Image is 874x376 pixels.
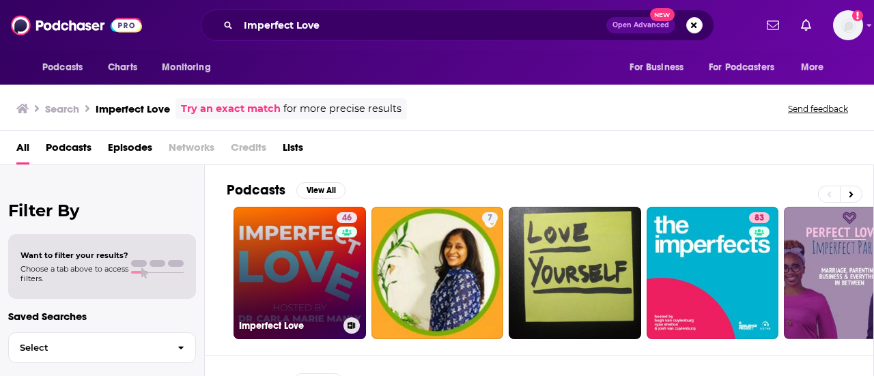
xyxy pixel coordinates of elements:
a: 83 [749,212,770,223]
a: 7 [371,207,504,339]
img: Podchaser - Follow, Share and Rate Podcasts [11,12,142,38]
svg: Add a profile image [852,10,863,21]
span: for more precise results [283,101,401,117]
span: Podcasts [42,58,83,77]
span: Open Advanced [612,22,669,29]
img: User Profile [833,10,863,40]
span: Select [9,343,167,352]
button: View All [296,182,346,199]
button: Select [8,332,196,363]
button: open menu [791,55,841,81]
button: open menu [620,55,701,81]
h3: Search [45,102,79,115]
button: open menu [152,55,228,81]
button: open menu [33,55,100,81]
button: open menu [700,55,794,81]
span: For Business [630,58,683,77]
a: Podcasts [46,136,91,164]
span: Want to filter your results? [20,250,128,260]
span: More [801,58,824,77]
span: 83 [755,212,764,225]
a: All [16,136,29,164]
button: Send feedback [784,103,852,115]
span: Networks [169,136,214,164]
span: Choose a tab above to access filters. [20,264,128,283]
p: Saved Searches [8,310,196,323]
h2: Podcasts [227,182,285,199]
span: Credits [231,136,266,164]
h3: Imperfect Love [96,102,170,115]
span: Monitoring [162,58,210,77]
h3: Imperfect Love [239,320,338,332]
a: Show notifications dropdown [761,14,785,37]
span: 46 [342,212,352,225]
a: 46 [337,212,357,223]
input: Search podcasts, credits, & more... [238,14,606,36]
h2: Filter By [8,201,196,220]
a: PodcastsView All [227,182,346,199]
a: Charts [99,55,145,81]
a: 7 [482,212,498,223]
button: Show profile menu [833,10,863,40]
a: Episodes [108,136,152,164]
button: Open AdvancedNew [606,17,675,33]
a: Lists [283,136,303,164]
span: New [650,8,675,21]
a: 46Imperfect Love [234,207,366,339]
span: For Podcasters [709,58,774,77]
a: Try an exact match [181,101,281,117]
div: Search podcasts, credits, & more... [201,10,714,41]
span: Charts [108,58,137,77]
a: 83 [647,207,779,339]
span: 7 [488,212,492,225]
a: Show notifications dropdown [795,14,817,37]
span: Logged in as LBraverman [833,10,863,40]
